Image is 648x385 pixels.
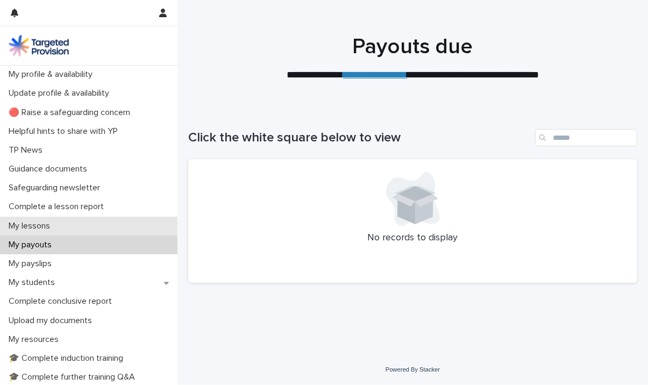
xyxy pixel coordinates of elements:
p: My lessons [4,221,59,231]
p: Update profile & availability [4,88,118,98]
input: Search [535,129,637,146]
p: Complete conclusive report [4,296,120,306]
p: TP News [4,145,51,155]
p: Safeguarding newsletter [4,183,109,193]
p: Helpful hints to share with YP [4,126,126,137]
img: M5nRWzHhSzIhMunXDL62 [9,35,69,56]
p: My students [4,277,63,288]
p: My resources [4,334,67,345]
p: My profile & availability [4,69,101,80]
h1: Click the white square below to view [188,130,531,146]
p: 🎓 Complete induction training [4,353,132,363]
p: Complete a lesson report [4,202,112,212]
p: My payouts [4,240,60,250]
p: Upload my documents [4,316,101,326]
h1: Payouts due [188,34,637,60]
p: My payslips [4,259,60,269]
a: Powered By Stacker [386,366,440,373]
p: 🎓 Complete further training Q&A [4,372,144,382]
p: No records to display [201,232,624,244]
p: Guidance documents [4,164,96,174]
p: 🔴 Raise a safeguarding concern [4,108,139,118]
